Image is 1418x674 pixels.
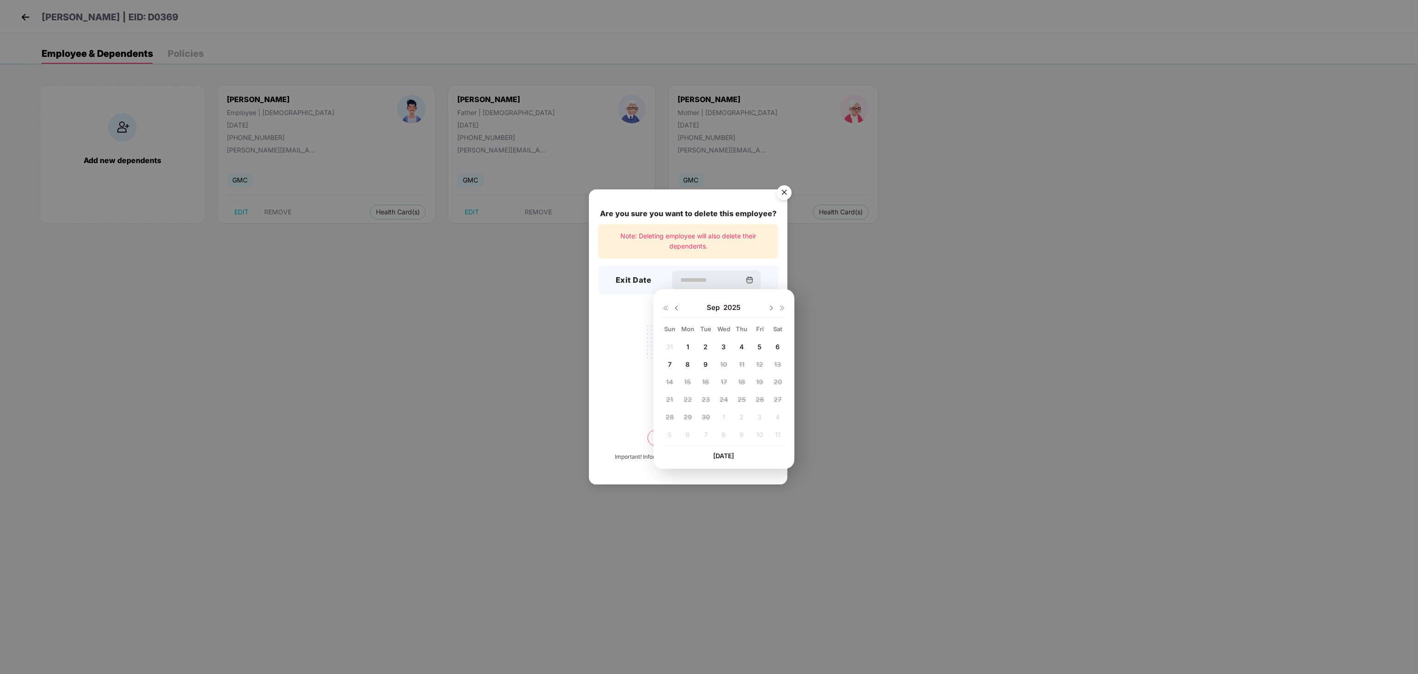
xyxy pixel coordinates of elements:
button: Close [771,181,796,206]
span: 9 [704,360,708,368]
img: svg+xml;base64,PHN2ZyBpZD0iQ2FsZW5kYXItMzJ4MzIiIHhtbG5zPSJodHRwOi8vd3d3LnczLm9yZy8yMDAwL3N2ZyIgd2... [746,276,753,284]
div: Important! Information once deleted, can’t be recovered. [615,453,762,461]
span: 2025 [724,303,741,312]
div: Note: Deleting employee will also delete their dependents. [598,224,778,259]
div: Wed [716,325,732,333]
div: Sun [662,325,678,333]
div: Mon [680,325,696,333]
span: 1 [686,343,689,351]
h3: Exit Date [616,274,652,286]
div: Are you sure you want to delete this employee? [598,208,778,219]
div: Tue [698,325,714,333]
img: svg+xml;base64,PHN2ZyBpZD0iRHJvcGRvd24tMzJ4MzIiIHhtbG5zPSJodHRwOi8vd3d3LnczLm9yZy8yMDAwL3N2ZyIgd2... [768,304,775,312]
img: svg+xml;base64,PHN2ZyB4bWxucz0iaHR0cDovL3d3dy53My5vcmcvMjAwMC9zdmciIHdpZHRoPSIyMjQiIGhlaWdodD0iMT... [636,320,740,392]
button: Delete permanently [648,430,729,446]
span: 5 [758,343,762,351]
div: Sat [770,325,786,333]
span: 3 [722,343,726,351]
div: Fri [752,325,768,333]
span: 8 [686,360,690,368]
img: svg+xml;base64,PHN2ZyBpZD0iRHJvcGRvd24tMzJ4MzIiIHhtbG5zPSJodHRwOi8vd3d3LnczLm9yZy8yMDAwL3N2ZyIgd2... [673,304,680,312]
span: Sep [707,303,724,312]
span: 4 [740,343,744,351]
img: svg+xml;base64,PHN2ZyB4bWxucz0iaHR0cDovL3d3dy53My5vcmcvMjAwMC9zdmciIHdpZHRoPSI1NiIgaGVpZ2h0PSI1Ni... [771,181,797,207]
img: svg+xml;base64,PHN2ZyB4bWxucz0iaHR0cDovL3d3dy53My5vcmcvMjAwMC9zdmciIHdpZHRoPSIxNiIgaGVpZ2h0PSIxNi... [662,304,669,312]
span: 6 [776,343,780,351]
span: 7 [668,360,672,368]
img: svg+xml;base64,PHN2ZyB4bWxucz0iaHR0cDovL3d3dy53My5vcmcvMjAwMC9zdmciIHdpZHRoPSIxNiIgaGVpZ2h0PSIxNi... [779,304,786,312]
span: 2 [704,343,708,351]
span: [DATE] [714,452,734,460]
div: Thu [734,325,750,333]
